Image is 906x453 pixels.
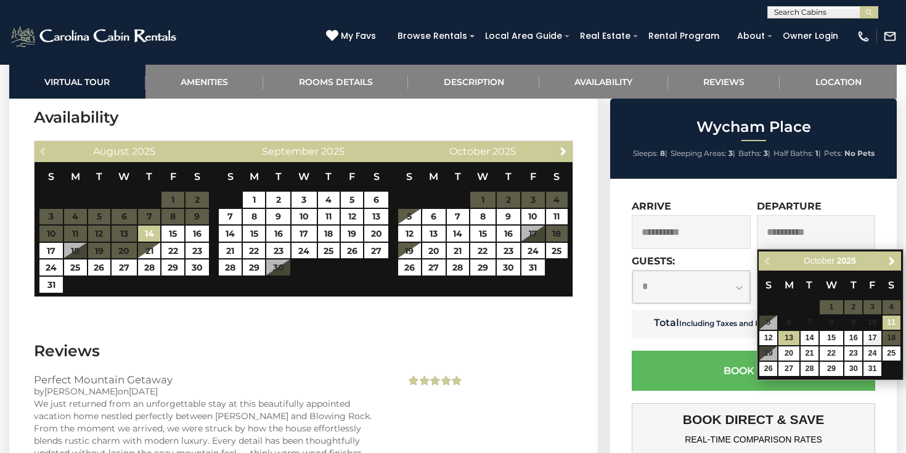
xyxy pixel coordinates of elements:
[863,346,881,361] a: 24
[757,200,822,212] label: Departure
[820,331,843,345] a: 15
[820,316,843,330] span: 8
[844,346,862,361] a: 23
[778,361,800,377] td: $168
[398,243,420,259] a: 19
[844,362,862,376] a: 30
[851,279,857,291] span: Thursday
[132,145,155,157] span: 2025
[364,243,388,259] a: 27
[863,315,882,330] td: Checkout must be after start date
[341,226,364,242] a: 19
[194,171,200,182] span: Saturday
[263,65,408,99] a: Rooms Details
[633,149,658,158] span: Sleeps:
[558,146,568,156] span: Next
[844,316,862,330] span: 9
[882,346,901,361] td: $224
[292,209,317,225] a: 10
[521,259,545,275] a: 31
[883,316,900,330] a: 11
[262,145,319,157] span: September
[364,192,388,208] a: 6
[9,65,145,99] a: Virtual Tour
[161,226,184,242] a: 15
[801,362,818,376] a: 28
[325,171,332,182] span: Thursday
[806,279,812,291] span: Tuesday
[887,256,897,266] span: Next
[48,171,54,182] span: Sunday
[863,316,881,330] span: 10
[632,255,675,267] label: Guests:
[243,209,266,225] a: 8
[341,192,364,208] a: 5
[349,171,355,182] span: Friday
[546,243,568,259] a: 25
[364,209,388,225] a: 13
[275,171,282,182] span: Tuesday
[633,145,667,161] li: |
[96,171,102,182] span: Tuesday
[243,192,266,208] a: 1
[34,107,573,128] h3: Availability
[778,362,799,376] a: 27
[341,243,364,259] a: 26
[738,149,762,158] span: Baths:
[492,145,516,157] span: 2025
[530,171,536,182] span: Friday
[556,143,571,158] a: Next
[888,279,894,291] span: Saturday
[112,259,137,275] a: 27
[422,209,446,225] a: 6
[641,412,866,427] h3: BOOK DIRECT & SAVE
[819,315,844,330] td: Checkout must be after start date
[613,119,894,135] h2: Wycham Place
[826,279,837,291] span: Wednesday
[759,330,778,346] td: $168
[406,171,412,182] span: Sunday
[773,149,814,158] span: Half Baths:
[422,226,446,242] a: 13
[243,259,266,275] a: 29
[837,256,856,266] span: 2025
[455,171,461,182] span: Tuesday
[449,145,490,157] span: October
[863,331,881,345] a: 17
[326,30,379,43] a: My Favs
[318,192,340,208] a: 4
[765,279,772,291] span: Sunday
[574,27,637,46] a: Real Estate
[778,316,799,330] span: 6
[470,209,496,225] a: 8
[869,279,875,291] span: Friday
[777,27,844,46] a: Owner Login
[785,279,794,291] span: Monday
[521,209,545,225] a: 10
[138,259,160,275] a: 28
[391,27,473,46] a: Browse Rentals
[408,65,539,99] a: Description
[668,65,780,99] a: Reviews
[93,145,129,157] span: August
[318,226,340,242] a: 18
[800,361,819,377] td: $168
[844,315,863,330] td: Checkout must be after start date
[447,243,469,259] a: 21
[497,259,520,275] a: 30
[824,149,843,158] span: Pets:
[844,330,863,346] td: $168
[341,209,364,225] a: 12
[44,386,118,397] span: [PERSON_NAME]
[266,209,290,225] a: 9
[292,192,317,208] a: 3
[815,149,818,158] strong: 1
[801,316,818,330] span: 7
[9,24,180,49] img: White-1-2.png
[298,171,309,182] span: Wednesday
[883,346,900,361] a: 25
[219,259,242,275] a: 28
[422,243,446,259] a: 20
[129,386,158,397] span: [DATE]
[883,30,897,43] img: mail-regular-white.png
